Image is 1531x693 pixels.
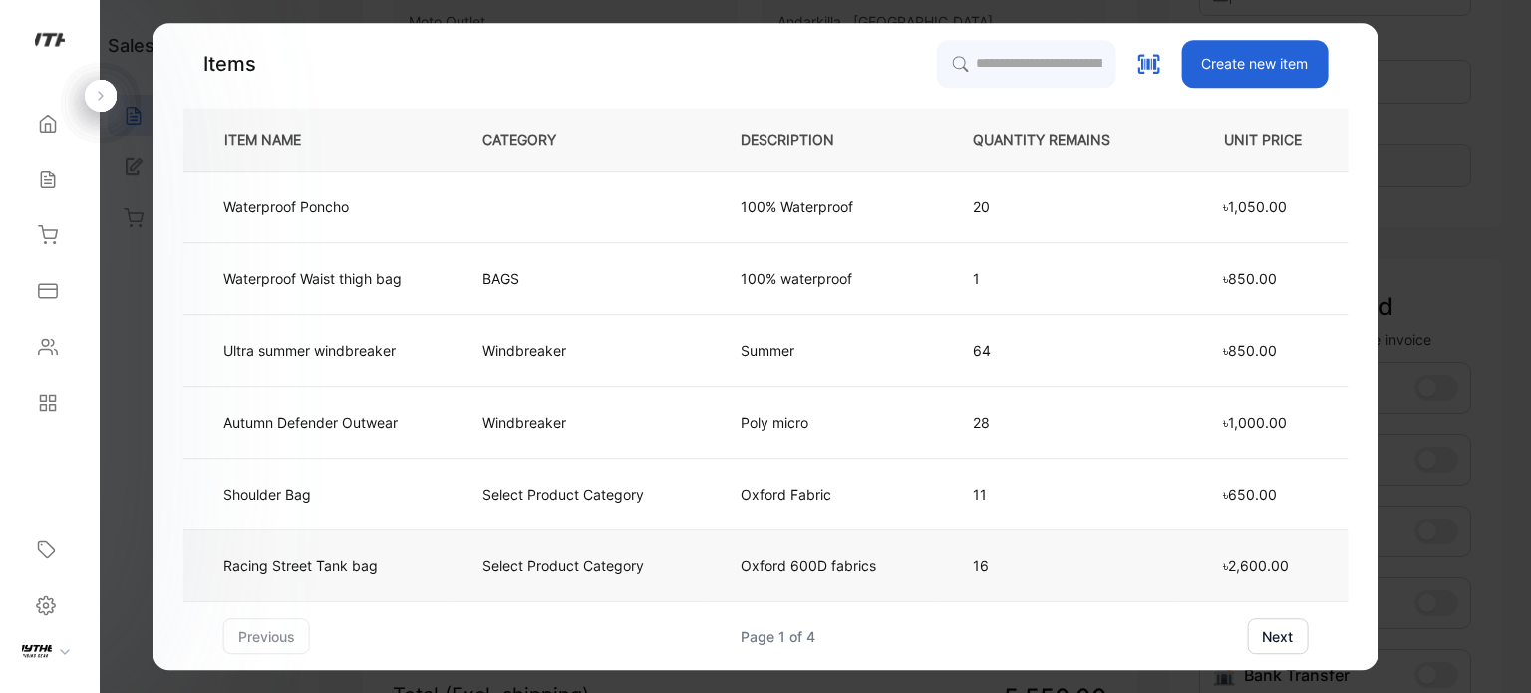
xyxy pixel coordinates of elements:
p: Items [203,49,256,79]
p: Poly micro [741,412,808,433]
span: ৳1,050.00 [1223,198,1287,215]
p: Oxford 600D fabrics [741,555,876,576]
p: BAGS [482,268,557,289]
p: UNIT PRICE [1208,129,1336,150]
div: Page 1 of 4 [741,626,815,647]
span: ৳650.00 [1223,486,1277,503]
p: Ultra summer windbreaker [223,340,396,361]
img: profile [22,634,52,664]
span: ৳850.00 [1223,342,1277,359]
button: Create new item [1181,40,1328,88]
p: ITEM NAME [216,129,333,150]
p: 16 [973,555,1142,576]
p: 11 [973,484,1142,505]
p: 28 [973,412,1142,433]
p: Windbreaker [482,412,566,433]
p: Select Product Category [482,484,644,505]
p: Autumn Defender Outwear [223,412,398,433]
p: Waterproof Waist thigh bag [223,268,402,289]
p: 100% Waterproof [741,196,853,217]
p: Shoulder Bag [223,484,311,505]
p: Racing Street Tank bag [223,555,378,576]
p: 1 [973,268,1142,289]
p: 20 [973,196,1142,217]
p: Select Product Category [482,555,644,576]
p: 64 [973,340,1142,361]
p: CATEGORY [482,129,588,150]
p: Waterproof Poncho [223,196,349,217]
button: previous [223,618,310,654]
img: logo [35,26,65,56]
p: 100% waterproof [741,268,852,289]
p: DESCRIPTION [741,129,866,150]
p: QUANTITY REMAINS [973,129,1142,150]
p: Oxford Fabric [741,484,831,505]
button: Open LiveChat chat widget [16,8,76,68]
span: ৳850.00 [1223,270,1277,287]
button: next [1247,618,1308,654]
p: Windbreaker [482,340,566,361]
span: ৳1,000.00 [1223,414,1287,431]
p: Summer [741,340,807,361]
span: ৳2,600.00 [1223,557,1289,574]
